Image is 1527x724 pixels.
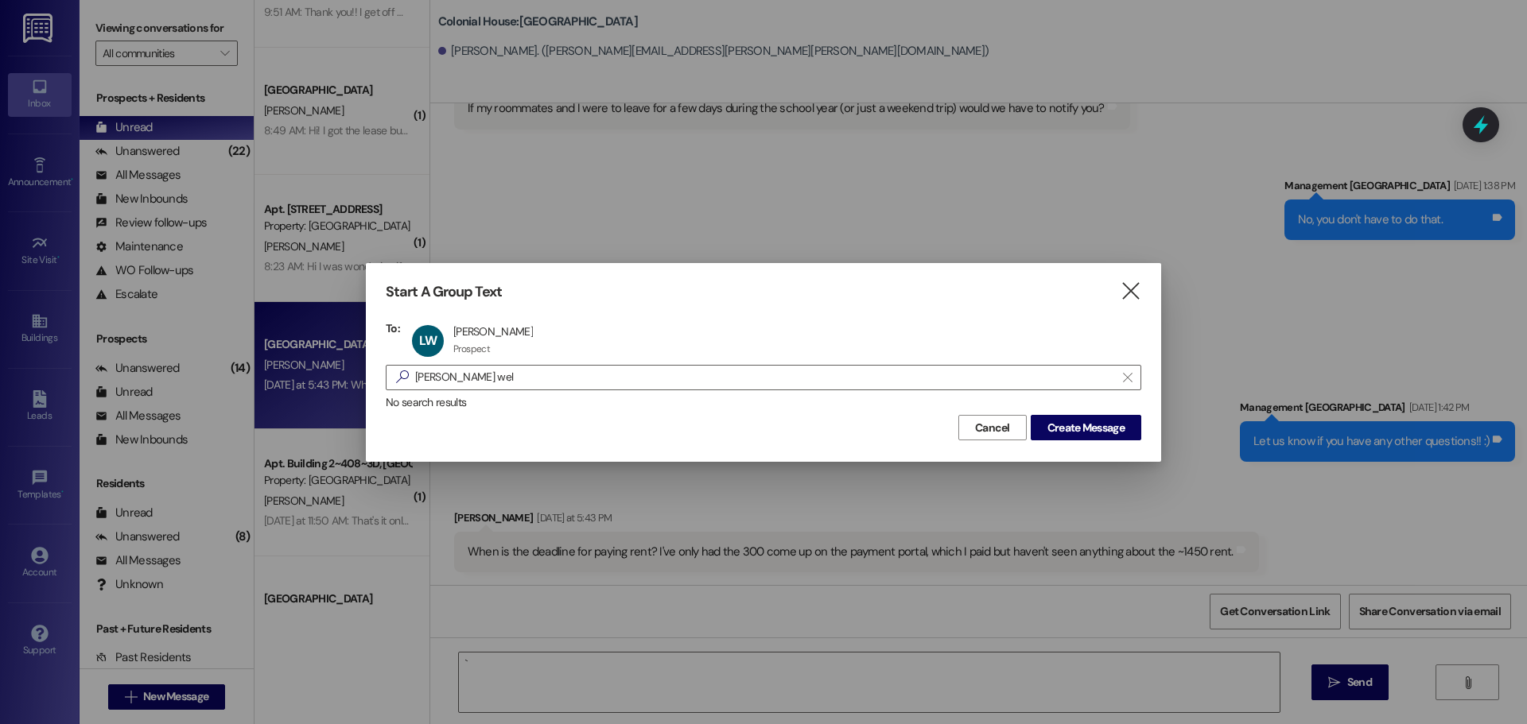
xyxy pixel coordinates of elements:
span: LW [419,332,437,349]
i:  [1120,283,1141,300]
div: [PERSON_NAME] [453,324,533,339]
i:  [1123,371,1132,384]
h3: Start A Group Text [386,283,502,301]
div: Prospect [453,343,490,355]
button: Clear text [1115,366,1140,389]
input: Search for any contact or apartment [415,366,1115,389]
i:  [390,369,415,385]
span: Create Message [1047,420,1125,436]
span: Cancel [975,420,1010,436]
h3: To: [386,321,400,335]
div: No search results [386,394,1141,411]
button: Create Message [1031,415,1141,440]
button: Cancel [958,415,1027,440]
